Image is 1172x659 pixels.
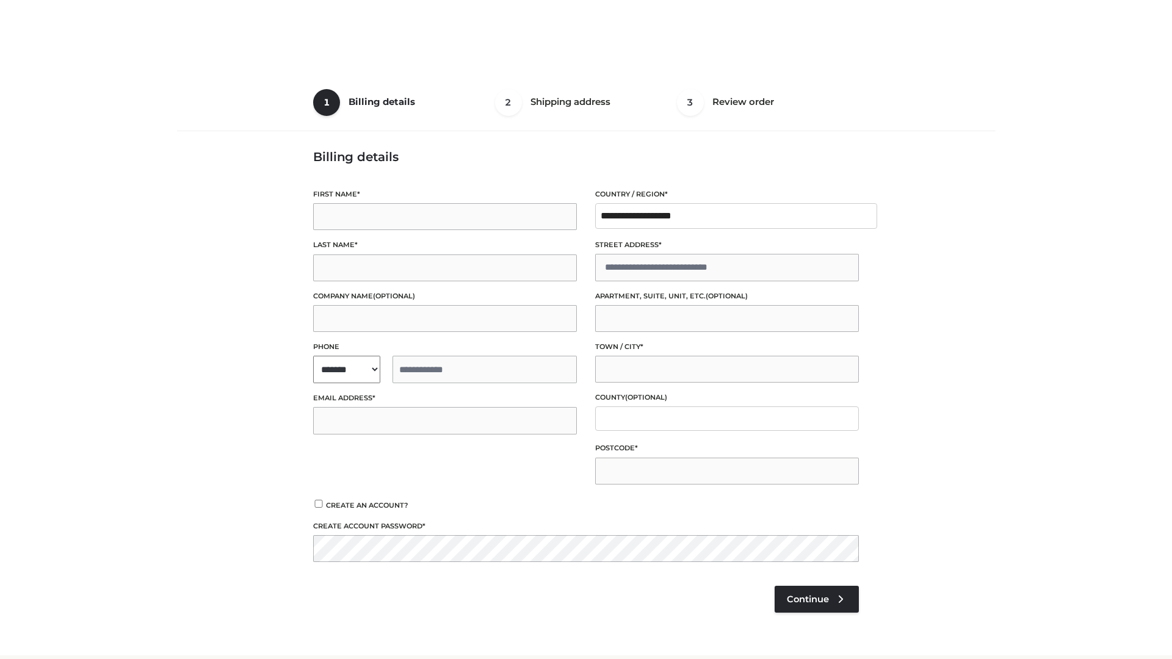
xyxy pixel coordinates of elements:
label: Company name [313,290,577,302]
span: (optional) [625,393,667,402]
label: County [595,392,859,403]
span: 2 [495,89,522,116]
span: (optional) [373,292,415,300]
span: Review order [712,96,774,107]
span: 3 [677,89,704,116]
label: Postcode [595,442,859,454]
span: Shipping address [530,96,610,107]
input: Create an account? [313,500,324,508]
span: Continue [787,594,829,605]
label: Create account password [313,520,859,532]
label: Phone [313,341,577,353]
label: Last name [313,239,577,251]
span: Create an account? [326,501,408,510]
label: First name [313,189,577,200]
label: Apartment, suite, unit, etc. [595,290,859,302]
span: Billing details [349,96,415,107]
h3: Billing details [313,149,859,164]
a: Continue [775,586,859,613]
label: Email address [313,392,577,404]
span: (optional) [706,292,748,300]
span: 1 [313,89,340,116]
label: Town / City [595,341,859,353]
label: Street address [595,239,859,251]
label: Country / Region [595,189,859,200]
